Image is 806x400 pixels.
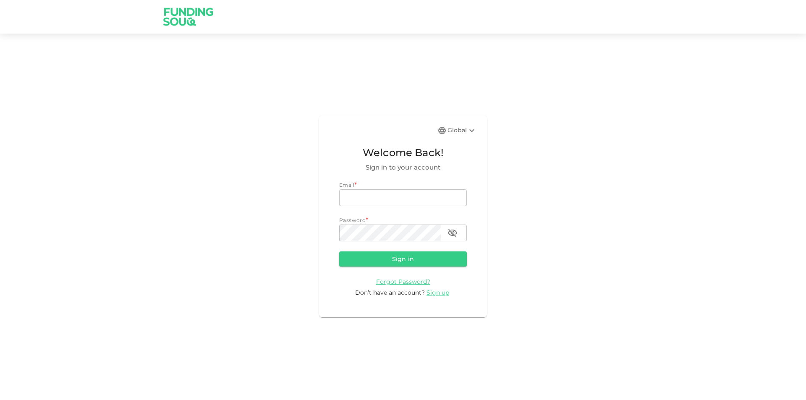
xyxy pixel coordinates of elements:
[339,225,441,241] input: password
[339,182,354,188] span: Email
[339,217,366,223] span: Password
[339,162,467,173] span: Sign in to your account
[427,289,449,296] span: Sign up
[447,125,477,136] div: Global
[339,189,467,206] input: email
[339,145,467,161] span: Welcome Back!
[376,277,430,285] a: Forgot Password?
[339,251,467,267] button: Sign in
[355,289,425,296] span: Don’t have an account?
